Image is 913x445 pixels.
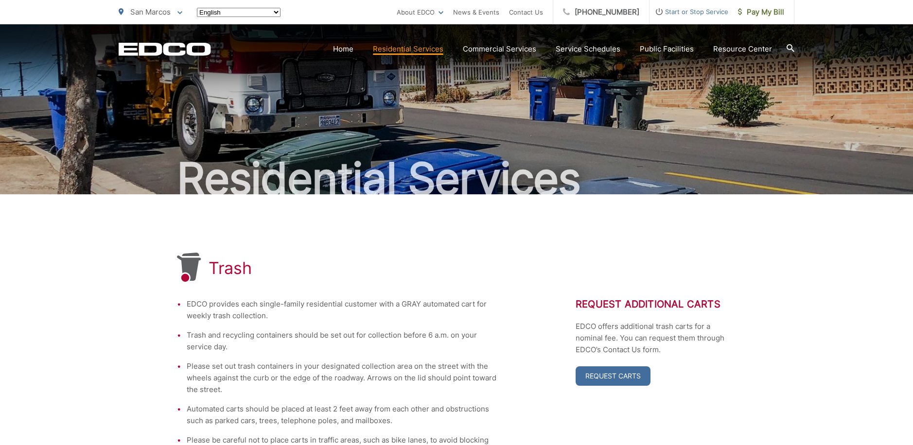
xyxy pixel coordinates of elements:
[187,403,498,427] li: Automated carts should be placed at least 2 feet away from each other and obstructions such as pa...
[209,258,252,278] h1: Trash
[640,43,694,55] a: Public Facilities
[576,321,736,356] p: EDCO offers additional trash carts for a nominal fee. You can request them through EDCO’s Contact...
[333,43,353,55] a: Home
[576,298,736,310] h2: Request Additional Carts
[130,7,171,17] span: San Marcos
[576,366,650,386] a: Request Carts
[187,298,498,322] li: EDCO provides each single-family residential customer with a GRAY automated cart for weekly trash...
[509,6,543,18] a: Contact Us
[397,6,443,18] a: About EDCO
[463,43,536,55] a: Commercial Services
[187,360,498,395] li: Please set out trash containers in your designated collection area on the street with the wheels ...
[453,6,499,18] a: News & Events
[187,329,498,353] li: Trash and recycling containers should be set out for collection before 6 a.m. on your service day.
[556,43,620,55] a: Service Schedules
[197,8,281,17] select: Select a language
[119,42,211,56] a: EDCD logo. Return to the homepage.
[713,43,772,55] a: Resource Center
[119,154,794,203] h2: Residential Services
[373,43,443,55] a: Residential Services
[738,6,784,18] span: Pay My Bill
